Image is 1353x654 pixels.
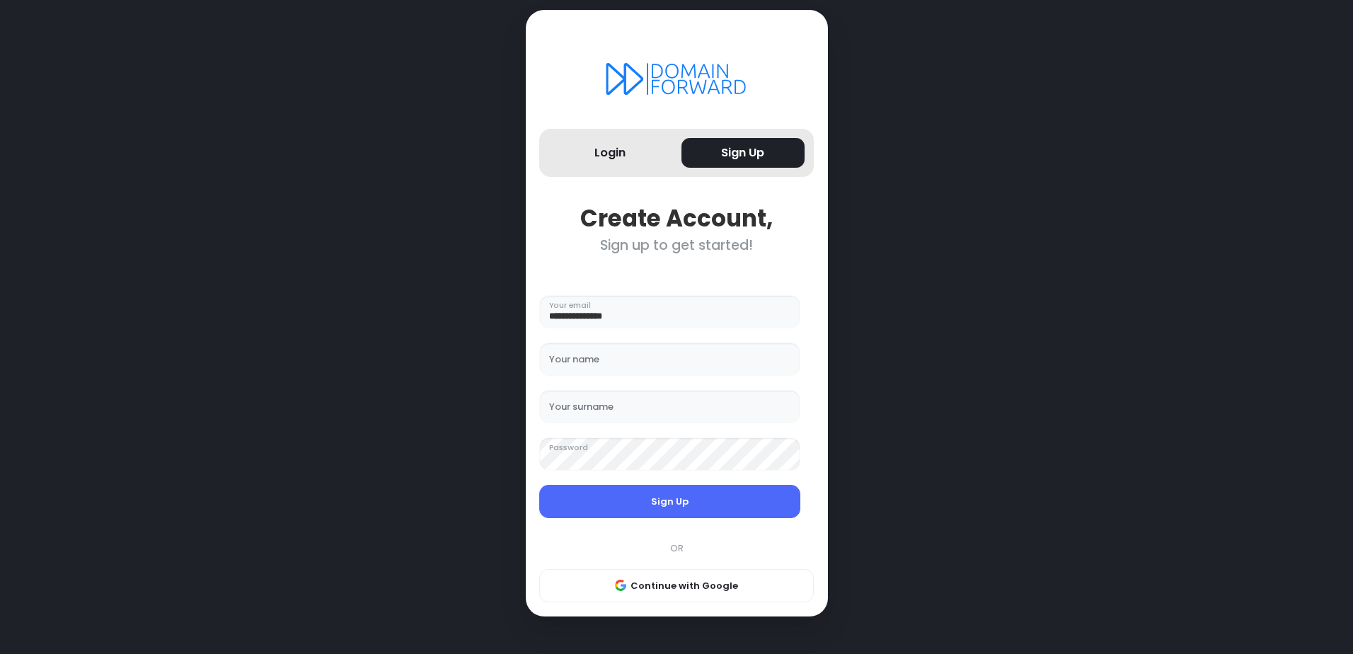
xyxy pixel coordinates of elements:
[548,138,672,168] button: Login
[539,485,800,519] button: Sign Up
[681,138,805,168] button: Sign Up
[539,569,814,603] button: Continue with Google
[539,237,814,253] div: Sign up to get started!
[539,205,814,232] div: Create Account,
[532,541,821,556] div: OR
